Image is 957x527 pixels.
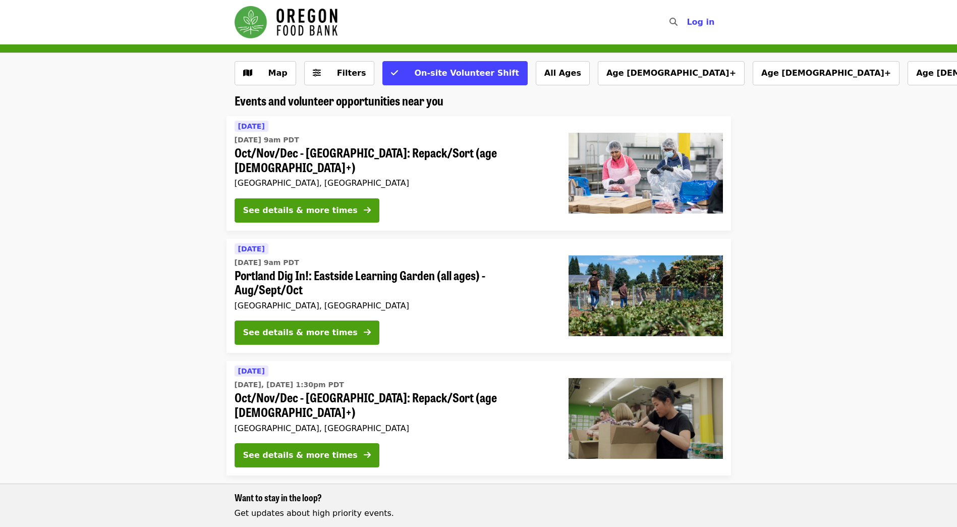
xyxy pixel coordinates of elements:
span: Log in [687,17,714,27]
i: search icon [669,17,678,27]
i: arrow-right icon [364,328,371,337]
time: [DATE] 9am PDT [235,135,299,145]
a: See details for "Oct/Nov/Dec - Portland: Repack/Sort (age 8+)" [227,361,731,476]
span: [DATE] [238,367,265,375]
img: Oct/Nov/Dec - Portland: Repack/Sort (age 8+) organized by Oregon Food Bank [569,378,723,459]
div: See details & more times [243,204,358,217]
button: See details & more times [235,198,379,223]
span: Events and volunteer opportunities near you [235,91,443,109]
span: Portland Dig In!: Eastside Learning Garden (all ages) - Aug/Sept/Oct [235,268,552,297]
a: See details for "Portland Dig In!: Eastside Learning Garden (all ages) - Aug/Sept/Oct" [227,239,731,353]
span: Get updates about high priority events. [235,508,394,518]
time: [DATE], [DATE] 1:30pm PDT [235,380,344,390]
div: See details & more times [243,327,358,339]
span: Map [268,68,288,78]
input: Search [684,10,692,34]
img: Portland Dig In!: Eastside Learning Garden (all ages) - Aug/Sept/Oct organized by Oregon Food Bank [569,255,723,336]
button: Age [DEMOGRAPHIC_DATA]+ [753,61,899,85]
button: See details & more times [235,321,379,345]
span: [DATE] [238,245,265,253]
i: sliders-h icon [313,68,321,78]
a: See details for "Oct/Nov/Dec - Beaverton: Repack/Sort (age 10+)" [227,116,731,231]
img: Oregon Food Bank - Home [235,6,337,38]
div: [GEOGRAPHIC_DATA], [GEOGRAPHIC_DATA] [235,301,552,310]
span: Want to stay in the loop? [235,491,322,504]
span: [DATE] [238,122,265,130]
button: Log in [679,12,722,32]
button: Show map view [235,61,296,85]
span: Oct/Nov/Dec - [GEOGRAPHIC_DATA]: Repack/Sort (age [DEMOGRAPHIC_DATA]+) [235,145,552,175]
i: map icon [243,68,252,78]
img: Oct/Nov/Dec - Beaverton: Repack/Sort (age 10+) organized by Oregon Food Bank [569,133,723,214]
i: arrow-right icon [364,205,371,215]
button: See details & more times [235,443,379,467]
button: On-site Volunteer Shift [382,61,527,85]
i: check icon [391,68,398,78]
span: On-site Volunteer Shift [414,68,519,78]
span: Oct/Nov/Dec - [GEOGRAPHIC_DATA]: Repack/Sort (age [DEMOGRAPHIC_DATA]+) [235,390,552,419]
i: arrow-right icon [364,450,371,460]
button: All Ages [536,61,590,85]
time: [DATE] 9am PDT [235,257,299,268]
div: See details & more times [243,449,358,461]
button: Filters (0 selected) [304,61,375,85]
span: Filters [337,68,366,78]
div: [GEOGRAPHIC_DATA], [GEOGRAPHIC_DATA] [235,178,552,188]
div: [GEOGRAPHIC_DATA], [GEOGRAPHIC_DATA] [235,424,552,433]
button: Age [DEMOGRAPHIC_DATA]+ [598,61,745,85]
